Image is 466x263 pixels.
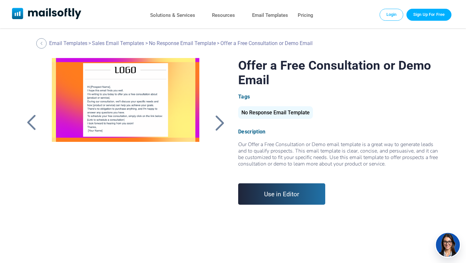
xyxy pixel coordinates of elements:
a: Mailsoftly [12,8,82,20]
a: Solutions & Services [150,11,195,20]
a: Email Templates [252,11,288,20]
div: No Response Email Template [238,106,313,119]
div: Tags [238,94,443,100]
a: Back [212,114,228,131]
a: Login [380,9,404,20]
a: No Response Email Template [149,40,216,46]
a: Offer a Free Consultation or Demo Email [44,58,207,220]
a: Use in Editor [238,183,325,205]
a: Back [23,114,39,131]
span: Our Offer a Free Consultation or Demo email template is a great way to generate leads and to qual... [238,141,438,167]
div: Description [238,129,443,135]
a: Trial [406,9,451,20]
a: Resources [212,11,235,20]
h1: Offer a Free Consultation or Demo Email [238,58,443,87]
a: No Response Email Template [238,112,313,115]
a: Sales Email Templates [92,40,144,46]
a: Pricing [298,11,313,20]
a: Back [36,38,48,49]
a: Email Templates [49,40,87,46]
